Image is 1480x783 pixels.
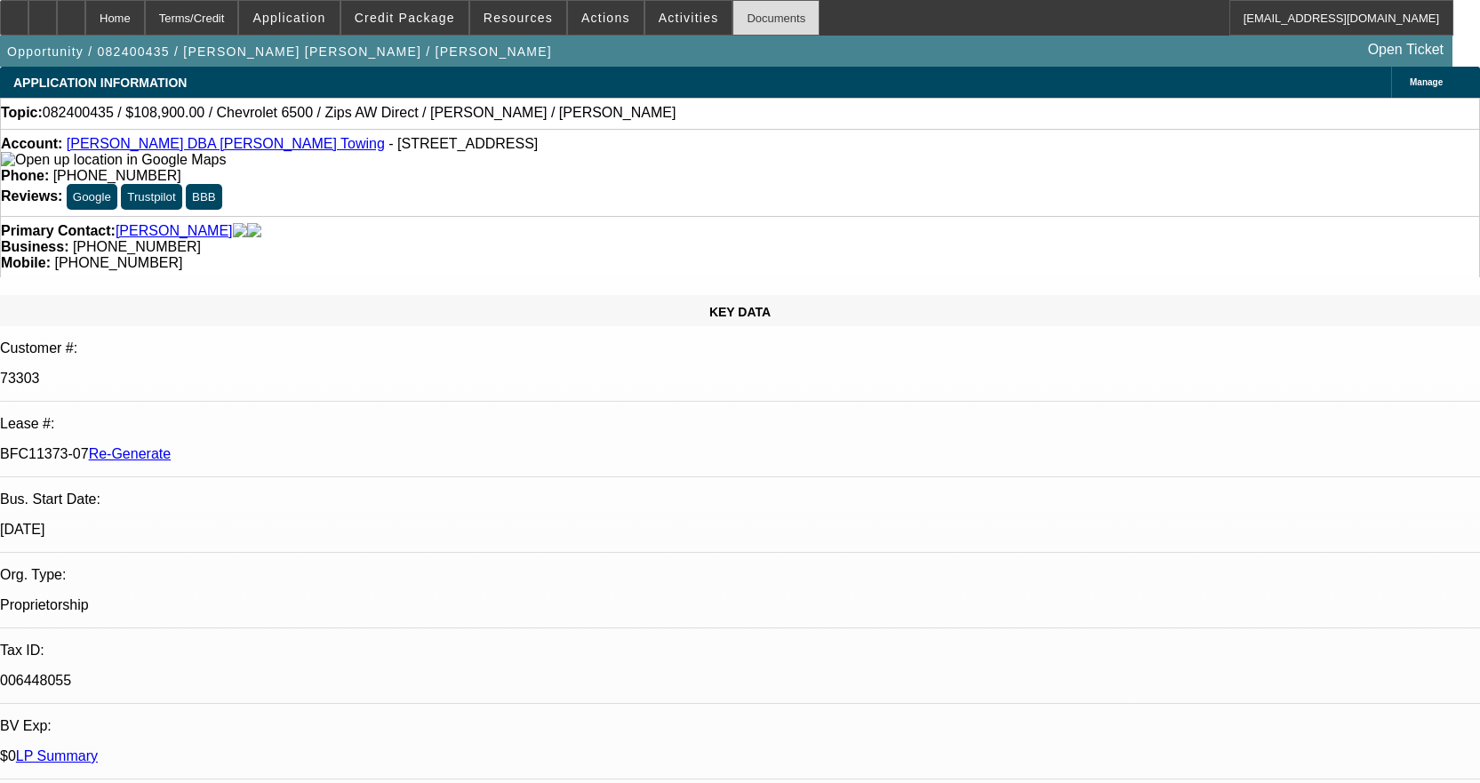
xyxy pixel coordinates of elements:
a: Open Ticket [1361,35,1451,65]
strong: Mobile: [1,255,51,270]
a: [PERSON_NAME] [116,223,233,239]
button: Actions [568,1,644,35]
button: Credit Package [341,1,468,35]
span: Credit Package [355,11,455,25]
strong: Reviews: [1,188,62,204]
span: Resources [484,11,553,25]
a: Re-Generate [89,446,172,461]
button: Application [239,1,339,35]
strong: Primary Contact: [1,223,116,239]
span: Activities [659,11,719,25]
strong: Topic: [1,105,43,121]
span: [PHONE_NUMBER] [53,168,181,183]
span: Opportunity / 082400435 / [PERSON_NAME] [PERSON_NAME] / [PERSON_NAME] [7,44,552,59]
strong: Account: [1,136,62,151]
a: [PERSON_NAME] DBA [PERSON_NAME] Towing [67,136,385,151]
a: LP Summary [16,748,98,763]
button: Activities [645,1,732,35]
span: Application [252,11,325,25]
span: [PHONE_NUMBER] [54,255,182,270]
button: Trustpilot [121,184,181,210]
strong: Phone: [1,168,49,183]
a: View Google Maps [1,152,226,167]
strong: Business: [1,239,68,254]
span: KEY DATA [709,305,771,319]
span: [PHONE_NUMBER] [73,239,201,254]
span: Manage [1410,77,1443,87]
img: facebook-icon.png [233,223,247,239]
button: BBB [186,184,222,210]
img: linkedin-icon.png [247,223,261,239]
img: Open up location in Google Maps [1,152,226,168]
button: Google [67,184,117,210]
span: Actions [581,11,630,25]
button: Resources [470,1,566,35]
span: 082400435 / $108,900.00 / Chevrolet 6500 / Zips AW Direct / [PERSON_NAME] / [PERSON_NAME] [43,105,676,121]
span: - [STREET_ADDRESS] [388,136,538,151]
span: APPLICATION INFORMATION [13,76,187,90]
